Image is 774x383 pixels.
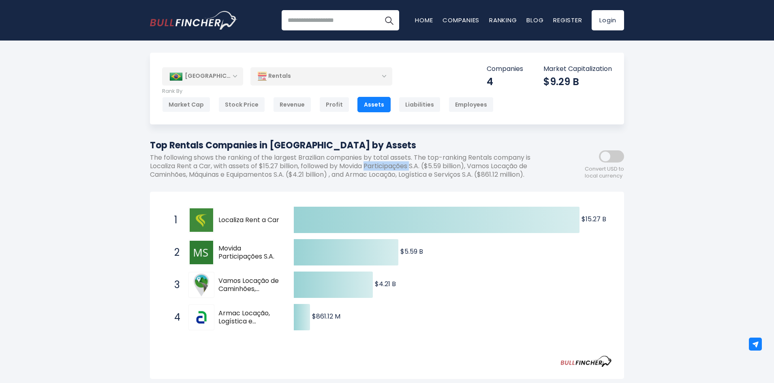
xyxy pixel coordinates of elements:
div: Stock Price [218,97,265,112]
div: Employees [449,97,494,112]
p: The following shows the ranking of the largest Brazilian companies by total assets. The top-ranki... [150,154,551,179]
text: $861.12 M [312,312,340,321]
div: Market Cap [162,97,210,112]
div: Rentals [250,67,392,86]
div: Liabilities [399,97,440,112]
a: Go to homepage [150,11,237,30]
a: Ranking [489,16,517,24]
img: Vamos Locação de Caminhões, Máquinas e Equipamentos S.A. [190,273,213,297]
button: Search [379,10,399,30]
div: 4 [487,75,523,88]
span: 1 [170,213,178,227]
p: Companies [487,65,523,73]
img: Localiza Rent a Car [190,208,213,232]
div: Revenue [273,97,311,112]
h1: Top Rentals Companies in [GEOGRAPHIC_DATA] by Assets [150,139,551,152]
div: Profit [319,97,349,112]
span: Localiza Rent a Car [218,216,280,225]
span: 2 [170,246,178,259]
span: Armac Locação, Logística e Serviços S.A. [218,309,280,326]
span: Movida Participações S.A. [218,244,280,261]
img: Armac Locação, Logística e Serviços S.A. [190,306,213,329]
p: Market Capitalization [543,65,612,73]
text: $15.27 B [582,214,606,224]
a: Login [592,10,624,30]
text: $5.59 B [400,247,423,256]
span: Vamos Locação de Caminhões, Máquinas e Equipamentos S.A. [218,277,280,294]
span: Convert USD to local currency [585,166,624,180]
div: [GEOGRAPHIC_DATA] [162,67,243,85]
span: 3 [170,278,178,292]
div: $9.29 B [543,75,612,88]
a: Blog [526,16,543,24]
a: Companies [443,16,479,24]
div: Assets [357,97,391,112]
a: Register [553,16,582,24]
a: Home [415,16,433,24]
img: Bullfincher logo [150,11,237,30]
p: Rank By [162,88,494,95]
span: 4 [170,310,178,324]
text: $4.21 B [375,279,396,289]
img: Movida Participações S.A. [190,241,213,264]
